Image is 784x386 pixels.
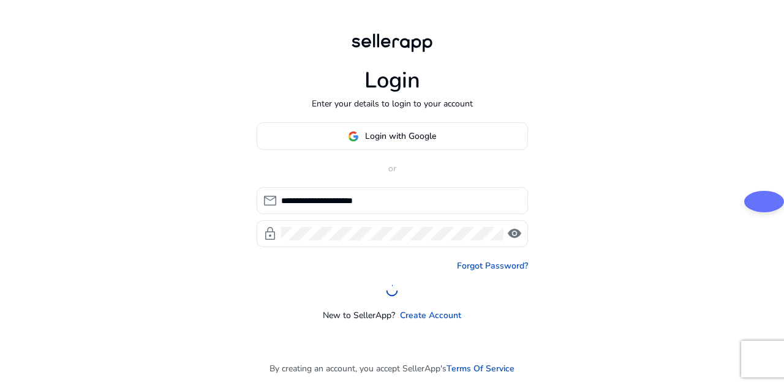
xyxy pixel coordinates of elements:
[263,226,277,241] span: lock
[323,309,395,322] p: New to SellerApp?
[365,130,436,143] span: Login with Google
[257,122,528,150] button: Login with Google
[364,67,420,94] h1: Login
[447,362,514,375] a: Terms Of Service
[263,193,277,208] span: mail
[312,97,473,110] p: Enter your details to login to your account
[507,226,522,241] span: visibility
[257,162,528,175] p: or
[400,309,461,322] a: Create Account
[348,131,359,142] img: google-logo.svg
[457,259,528,272] a: Forgot Password?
